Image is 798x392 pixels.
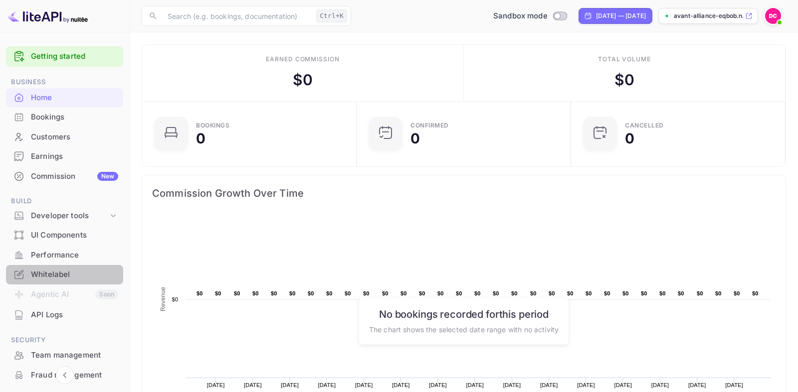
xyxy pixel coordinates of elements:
a: UI Components [6,226,123,244]
text: $0 [197,290,203,296]
div: Whitelabel [31,269,118,280]
text: Revenue [160,287,167,311]
a: Performance [6,246,123,264]
text: [DATE] [207,382,225,388]
div: UI Components [6,226,123,245]
img: Dale Castaldi [765,8,781,24]
text: [DATE] [355,382,373,388]
a: Fraud management [6,366,123,384]
text: [DATE] [318,382,336,388]
a: Team management [6,346,123,364]
div: Bookings [196,123,229,129]
div: Bookings [31,112,118,123]
text: $0 [400,290,407,296]
text: [DATE] [466,382,484,388]
div: Earnings [6,147,123,166]
div: CommissionNew [6,167,123,186]
text: $0 [456,290,462,296]
div: 0 [625,131,634,145]
div: [DATE] — [DATE] [596,11,646,20]
text: $0 [382,290,389,296]
span: Build [6,196,123,207]
text: $0 [622,290,629,296]
text: $0 [641,290,647,296]
a: Home [6,88,123,107]
div: $ 0 [614,69,634,91]
div: UI Components [31,230,118,241]
text: $0 [567,290,574,296]
text: $0 [549,290,555,296]
text: [DATE] [392,382,410,388]
a: Whitelabel [6,265,123,283]
text: $0 [474,290,481,296]
img: LiteAPI logo [8,8,88,24]
span: Commission Growth Over Time [152,185,776,201]
text: [DATE] [614,382,632,388]
text: $0 [289,290,296,296]
text: [DATE] [244,382,262,388]
div: Fraud management [6,366,123,385]
button: Collapse navigation [56,366,74,384]
text: $0 [734,290,740,296]
div: Developer tools [31,210,108,222]
div: Home [31,92,118,104]
div: Switch to Production mode [489,10,571,22]
text: $0 [586,290,592,296]
text: [DATE] [429,382,447,388]
input: Search (e.g. bookings, documentation) [162,6,312,26]
text: $0 [234,290,240,296]
div: Commission [31,171,118,182]
text: [DATE] [651,382,669,388]
div: Whitelabel [6,265,123,284]
span: Security [6,335,123,346]
text: $0 [530,290,537,296]
a: Getting started [31,51,118,62]
text: $0 [604,290,610,296]
text: $0 [271,290,277,296]
p: avant-alliance-eqbob.n... [674,11,743,20]
text: [DATE] [540,382,558,388]
div: Bookings [6,108,123,127]
div: Developer tools [6,207,123,225]
div: Customers [6,128,123,147]
div: 0 [410,131,420,145]
div: Performance [31,250,118,261]
div: New [97,172,118,181]
text: [DATE] [577,382,595,388]
span: Sandbox mode [493,10,548,22]
a: API Logs [6,305,123,324]
div: Customers [31,131,118,143]
div: Getting started [6,46,123,67]
div: Fraud management [31,370,118,381]
text: $0 [511,290,518,296]
text: $0 [715,290,722,296]
div: Team management [31,350,118,361]
text: [DATE] [281,382,299,388]
a: Bookings [6,108,123,126]
text: $0 [493,290,499,296]
div: $ 0 [293,69,313,91]
div: Earnings [31,151,118,162]
text: $0 [697,290,703,296]
div: CANCELLED [625,123,664,129]
div: Earned commission [266,55,340,64]
div: Total volume [598,55,651,64]
div: API Logs [6,305,123,325]
text: $0 [345,290,351,296]
div: Ctrl+K [316,9,347,22]
text: $0 [326,290,333,296]
div: API Logs [31,309,118,321]
text: [DATE] [725,382,743,388]
a: Customers [6,128,123,146]
span: Business [6,77,123,88]
div: Performance [6,246,123,265]
a: Earnings [6,147,123,165]
text: $0 [752,290,759,296]
text: $0 [659,290,666,296]
text: $0 [215,290,221,296]
text: $0 [308,290,314,296]
text: $0 [252,290,259,296]
text: [DATE] [688,382,706,388]
div: Home [6,88,123,108]
text: $0 [419,290,425,296]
